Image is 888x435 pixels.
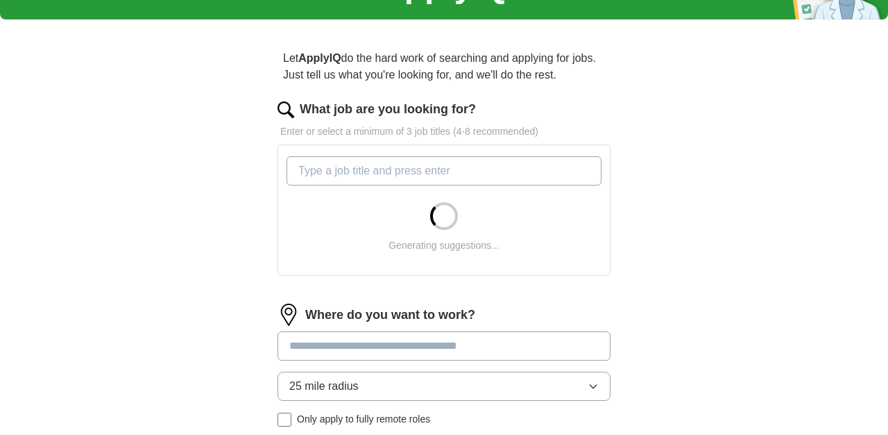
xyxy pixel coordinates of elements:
img: search.png [277,101,294,118]
button: 25 mile radius [277,372,610,401]
div: Generating suggestions... [388,238,499,253]
p: Enter or select a minimum of 3 job titles (4-8 recommended) [277,124,610,139]
span: 25 mile radius [289,378,359,395]
p: Let do the hard work of searching and applying for jobs. Just tell us what you're looking for, an... [277,44,610,89]
strong: ApplyIQ [298,52,341,64]
span: Only apply to fully remote roles [297,412,430,427]
input: Only apply to fully remote roles [277,413,291,427]
label: What job are you looking for? [300,100,476,119]
input: Type a job title and press enter [287,156,601,186]
label: Where do you want to work? [305,306,475,325]
img: location.png [277,304,300,326]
